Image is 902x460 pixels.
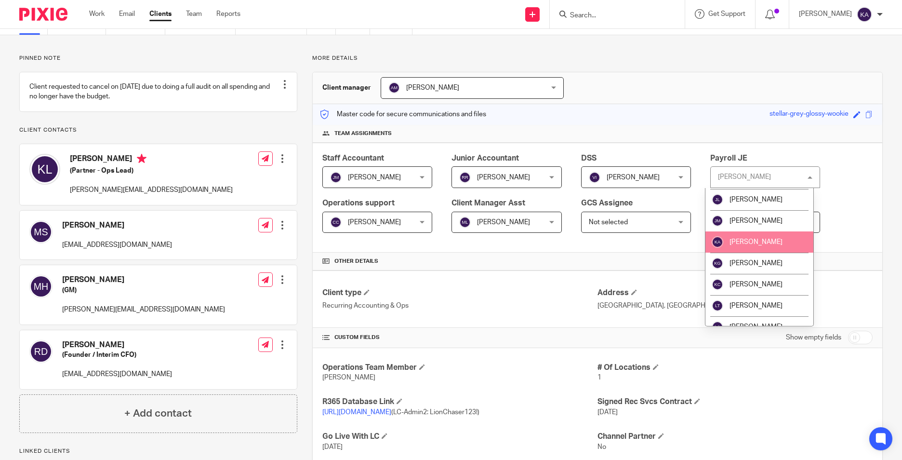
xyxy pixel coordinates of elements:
img: svg%3E [29,220,53,244]
img: svg%3E [330,216,342,228]
img: svg%3E [589,172,600,183]
h5: (Founder / Interim CFO) [62,350,172,360]
span: [PERSON_NAME] [730,324,783,330]
h4: CUSTOM FIELDS [322,334,597,341]
p: [PERSON_NAME][EMAIL_ADDRESS][DOMAIN_NAME] [70,185,233,195]
i: Primary [137,154,146,163]
span: Junior Accountant [451,154,519,162]
h5: (Partner - Ops Lead) [70,166,233,176]
input: Search [569,12,656,20]
img: svg%3E [712,279,723,290]
img: svg%3E [712,236,723,248]
span: DSS [581,154,597,162]
h4: # Of Locations [597,363,873,373]
img: svg%3E [29,154,60,185]
span: Staff Accountant [322,154,384,162]
img: svg%3E [388,82,400,94]
span: No [597,444,606,450]
a: Clients [149,9,172,19]
p: [PERSON_NAME] [799,9,852,19]
img: svg%3E [712,257,723,269]
p: [EMAIL_ADDRESS][DOMAIN_NAME] [62,369,172,379]
p: [GEOGRAPHIC_DATA], [GEOGRAPHIC_DATA] [597,301,873,311]
span: [PERSON_NAME] [607,174,660,181]
p: Pinned note [19,54,297,62]
span: GCS Assignee [581,199,633,207]
h4: Client type [322,288,597,298]
a: Reports [216,9,240,19]
div: [PERSON_NAME] [718,174,771,180]
span: Not selected [589,219,628,226]
span: [PERSON_NAME] [477,174,530,181]
img: svg%3E [712,194,723,205]
img: svg%3E [857,7,872,22]
span: [DATE] [597,409,618,416]
img: svg%3E [459,216,471,228]
span: [PERSON_NAME] [477,219,530,226]
h4: [PERSON_NAME] [70,154,233,166]
h4: [PERSON_NAME] [62,340,172,350]
label: Show empty fields [786,333,841,342]
div: stellar-grey-glossy-wookie [769,109,849,120]
img: svg%3E [29,275,53,298]
h4: [PERSON_NAME] [62,220,172,230]
h4: R365 Database Link [322,397,597,407]
h5: (GM) [62,285,225,295]
img: svg%3E [459,172,471,183]
img: svg%3E [712,300,723,311]
span: [PERSON_NAME] [348,219,401,226]
p: [PERSON_NAME][EMAIL_ADDRESS][DOMAIN_NAME] [62,305,225,314]
h4: Address [597,288,873,298]
h4: Signed Rec Svcs Contract [597,397,873,407]
span: [PERSON_NAME] [730,217,783,224]
p: [EMAIL_ADDRESS][DOMAIN_NAME] [62,240,172,250]
img: svg%3E [330,172,342,183]
span: Get Support [708,11,745,17]
span: [PERSON_NAME] [730,302,783,309]
a: [URL][DOMAIN_NAME] [322,409,391,416]
span: [PERSON_NAME] [730,196,783,203]
p: Linked clients [19,447,297,455]
h3: Client manager [322,83,371,93]
span: [PERSON_NAME] [406,84,459,91]
p: More details [312,54,883,62]
span: (LC-Admin2: LionChaser123!) [322,409,479,416]
p: Master code for secure communications and files [320,109,486,119]
span: [PERSON_NAME] [348,174,401,181]
span: Other details [334,257,378,265]
h4: Channel Partner [597,432,873,442]
span: 1 [597,374,601,381]
h4: Go Live With LC [322,432,597,442]
a: Email [119,9,135,19]
span: Operations support [322,199,395,207]
span: [PERSON_NAME] [730,239,783,245]
a: Team [186,9,202,19]
span: [PERSON_NAME] [322,374,375,381]
span: [DATE] [322,444,343,450]
span: [PERSON_NAME] [730,260,783,267]
span: Team assignments [334,130,392,137]
p: Client contacts [19,126,297,134]
span: Client Manager Asst [451,199,525,207]
a: Work [89,9,105,19]
h4: + Add contact [124,406,192,421]
img: svg%3E [712,215,723,227]
span: [PERSON_NAME] [730,281,783,288]
h4: Operations Team Member [322,363,597,373]
img: svg%3E [712,321,723,333]
h4: [PERSON_NAME] [62,275,225,285]
span: Payroll JE [710,154,747,162]
img: svg%3E [29,340,53,363]
img: Pixie [19,8,67,21]
p: Recurring Accounting & Ops [322,301,597,311]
